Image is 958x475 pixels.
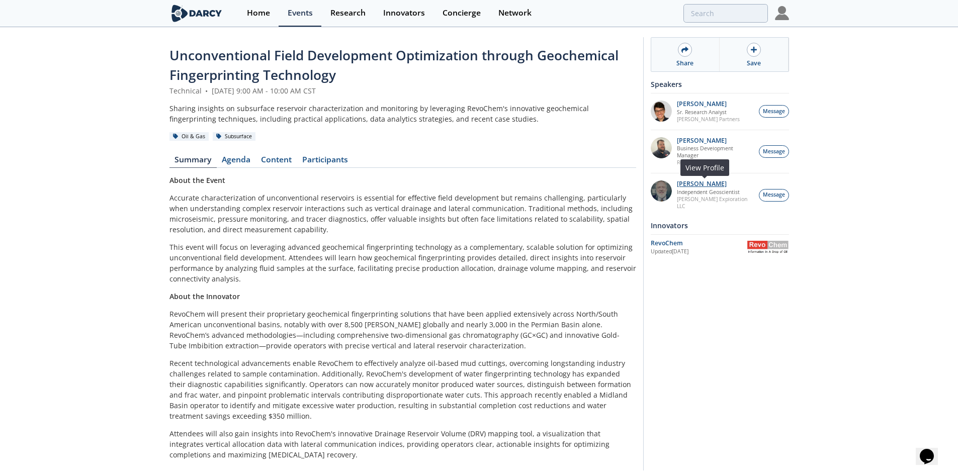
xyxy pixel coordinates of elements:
[169,242,636,284] p: This event will focus on leveraging advanced geochemical fingerprinting technology as a complemen...
[383,9,425,17] div: Innovators
[916,435,948,465] iframe: chat widget
[213,132,256,141] div: Subsurface
[169,46,619,84] span: Unconventional Field Development Optimization through Geochemical Fingerprinting Technology
[330,9,366,17] div: Research
[169,5,224,22] img: logo-wide.svg
[169,309,636,351] p: RevoChem will present their proprietary geochemical fingerprinting solutions that have been appli...
[677,188,753,196] p: Independent Geoscientist
[297,156,354,168] a: Participants
[759,189,789,202] button: Message
[747,241,789,253] img: RevoChem
[169,175,225,185] strong: About the Event
[498,9,532,17] div: Network
[169,156,217,168] a: Summary
[651,137,672,158] img: 2k2ez1SvSiOh3gKHmcgF
[169,292,240,301] strong: About the Innovator
[677,196,753,210] p: [PERSON_NAME] Exploration LLC
[651,239,747,248] div: RevoChem
[288,9,313,17] div: Events
[677,145,753,159] p: Business Development Manager
[169,358,636,421] p: Recent technological advancements enable RevoChem to effectively analyze oil-based mud cuttings, ...
[651,217,789,234] div: Innovators
[677,137,753,144] p: [PERSON_NAME]
[169,103,636,124] div: Sharing insights on subsurface reservoir characterization and monitoring by leveraging RevoChem's...
[247,9,270,17] div: Home
[217,156,256,168] a: Agenda
[443,9,481,17] div: Concierge
[677,116,740,123] p: [PERSON_NAME] Partners
[677,159,753,166] p: RevoChem
[763,191,785,199] span: Message
[677,180,753,187] p: [PERSON_NAME]
[677,109,740,116] p: Sr. Research Analyst
[683,4,768,23] input: Advanced Search
[651,180,672,202] img: 790b61d6-77b3-4134-8222-5cb555840c93
[775,6,789,20] img: Profile
[676,59,693,68] div: Share
[204,86,210,96] span: •
[677,101,740,108] p: [PERSON_NAME]
[763,108,785,116] span: Message
[651,238,789,256] a: RevoChem Updated[DATE] RevoChem
[169,85,636,96] div: Technical [DATE] 9:00 AM - 10:00 AM CST
[651,75,789,93] div: Speakers
[169,428,636,460] p: Attendees will also gain insights into RevoChem's innovative Drainage Reservoir Volume (DRV) mapp...
[169,193,636,235] p: Accurate characterization of unconventional reservoirs is essential for effective field developme...
[256,156,297,168] a: Content
[651,248,747,256] div: Updated [DATE]
[763,148,785,156] span: Message
[759,105,789,118] button: Message
[759,145,789,158] button: Message
[169,132,209,141] div: Oil & Gas
[651,101,672,122] img: pfbUXw5ZTiaeWmDt62ge
[747,59,761,68] div: Save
